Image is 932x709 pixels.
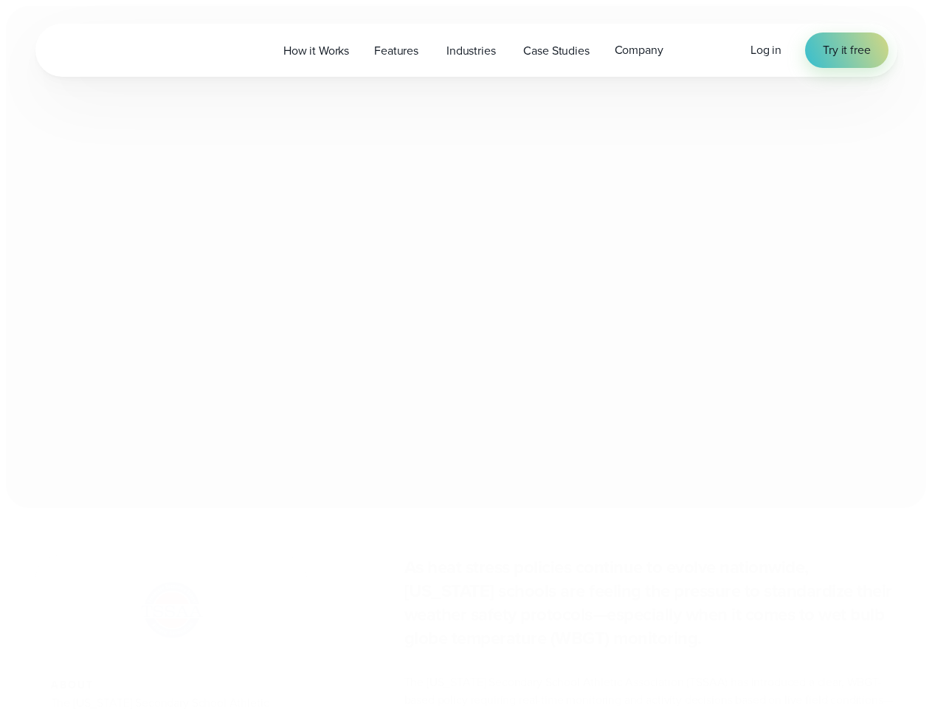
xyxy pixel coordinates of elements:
[805,32,888,68] a: Try it free
[750,41,781,59] a: Log in
[823,41,870,59] span: Try it free
[615,41,663,59] span: Company
[283,42,349,60] span: How it Works
[750,41,781,58] span: Log in
[446,42,495,60] span: Industries
[523,42,589,60] span: Case Studies
[374,42,418,60] span: Features
[511,35,601,66] a: Case Studies
[271,35,362,66] a: How it Works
